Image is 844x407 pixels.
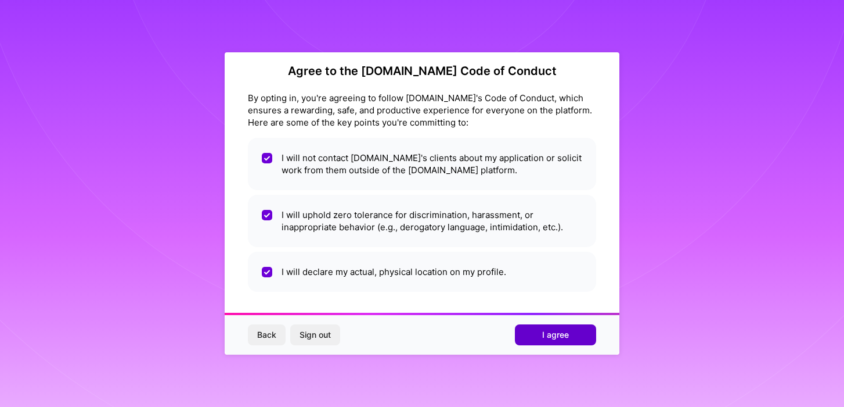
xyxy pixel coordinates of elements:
li: I will uphold zero tolerance for discrimination, harassment, or inappropriate behavior (e.g., der... [248,195,596,247]
button: I agree [515,324,596,345]
li: I will not contact [DOMAIN_NAME]'s clients about my application or solicit work from them outside... [248,138,596,190]
div: By opting in, you're agreeing to follow [DOMAIN_NAME]'s Code of Conduct, which ensures a rewardin... [248,92,596,128]
li: I will declare my actual, physical location on my profile. [248,252,596,292]
h2: Agree to the [DOMAIN_NAME] Code of Conduct [248,64,596,78]
span: Sign out [300,329,331,341]
span: Back [257,329,276,341]
button: Sign out [290,324,340,345]
span: I agree [542,329,569,341]
button: Back [248,324,286,345]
